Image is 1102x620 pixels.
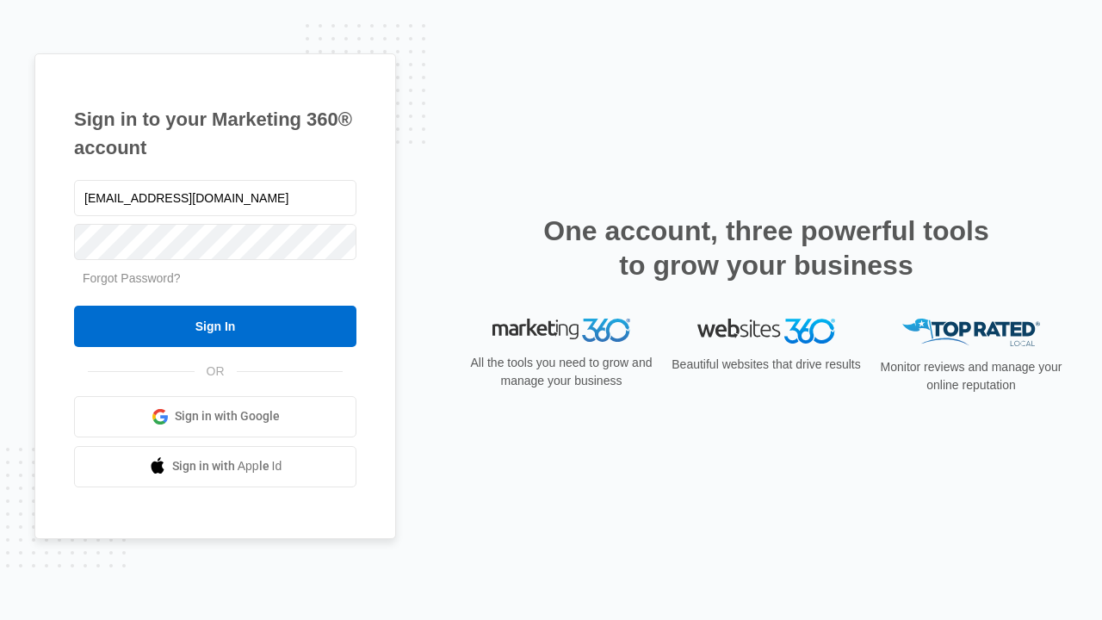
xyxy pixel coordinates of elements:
[83,271,181,285] a: Forgot Password?
[538,214,994,282] h2: One account, three powerful tools to grow your business
[195,363,237,381] span: OR
[875,358,1068,394] p: Monitor reviews and manage your online reputation
[74,306,356,347] input: Sign In
[74,446,356,487] a: Sign in with Apple Id
[902,319,1040,347] img: Top Rated Local
[74,180,356,216] input: Email
[172,457,282,475] span: Sign in with Apple Id
[697,319,835,344] img: Websites 360
[465,354,658,390] p: All the tools you need to grow and manage your business
[175,407,280,425] span: Sign in with Google
[670,356,863,374] p: Beautiful websites that drive results
[74,105,356,162] h1: Sign in to your Marketing 360® account
[492,319,630,343] img: Marketing 360
[74,396,356,437] a: Sign in with Google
